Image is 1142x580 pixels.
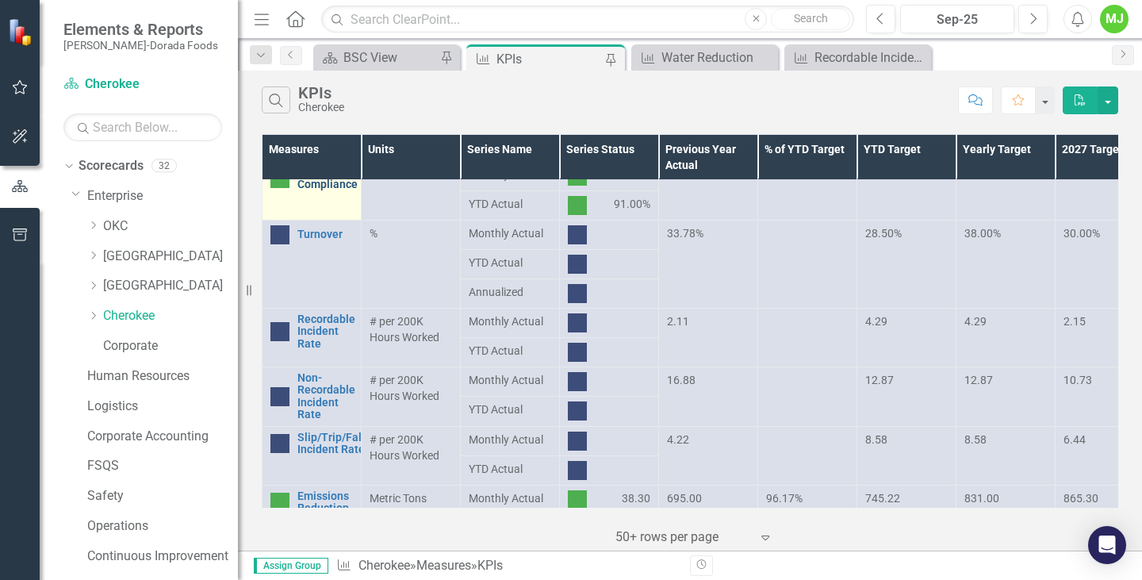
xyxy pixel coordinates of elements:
a: Cherokee [358,558,410,573]
a: [GEOGRAPHIC_DATA] [103,248,238,266]
td: Double-Click to Edit Right Click for Context Menu [263,485,362,573]
span: 10.73 [1063,374,1092,386]
span: 2.11 [667,315,689,328]
a: Slip/Trip/Fall Incident Rate [297,432,365,456]
a: Recordable Incident Rate [788,48,927,67]
small: [PERSON_NAME]-Dorada Foods [63,39,218,52]
button: MJ [1100,5,1129,33]
span: 6.44 [1063,433,1086,446]
a: OKC [103,217,238,236]
span: Monthly Actual [469,490,551,506]
span: YTD Actual [469,461,551,477]
input: Search ClearPoint... [321,6,854,33]
span: 30.00% [1063,227,1100,240]
div: Recordable Incident Rate [814,48,927,67]
img: No Information [270,387,289,406]
a: Turnover [297,229,353,240]
img: ClearPoint Strategy [8,17,36,45]
img: Above Target [568,196,587,215]
span: Metric Tons [370,492,427,505]
span: YTD Actual [469,343,551,359]
span: YTD Actual [469,401,551,417]
a: Emissions Reduction [297,490,353,515]
a: Safety [87,487,238,505]
div: 32 [151,159,177,173]
a: Scorecards [79,157,144,175]
div: KPIs [496,49,601,69]
td: Double-Click to Edit [560,485,659,514]
span: 28.50% [865,227,902,240]
span: 745.22 [865,492,900,505]
img: No Information [568,432,587,451]
span: Monthly Actual [469,432,551,447]
img: No Information [270,434,289,453]
td: Double-Click to Edit Right Click for Context Menu [263,221,362,309]
button: Search [771,8,850,30]
span: 12.87 [964,374,993,386]
span: Monthly Actual [469,372,551,388]
td: Double-Click to Edit Right Click for Context Menu [263,162,362,221]
span: Monthly Actual [469,225,551,241]
div: Cherokee [298,102,344,113]
div: Sep-25 [906,10,1009,29]
td: Double-Click to Edit Right Click for Context Menu [263,367,362,427]
img: No Information [568,461,587,480]
img: No Information [270,322,289,341]
img: No Information [568,343,587,362]
span: 96.17% [766,492,803,505]
a: Recordable Incident Rate [297,313,355,350]
a: Operations [87,517,238,536]
td: Double-Click to Edit Right Click for Context Menu [263,309,362,367]
span: # per 200K Hours Worked [370,374,439,402]
span: Monthly Actual [469,313,551,329]
div: KPIs [298,84,344,102]
a: Logistics [87,398,238,416]
img: No Information [270,225,289,244]
a: Continuous Improvement [87,547,238,566]
input: Search Below... [63,113,222,141]
span: YTD Actual [469,196,551,212]
div: » » [336,557,678,575]
a: Water Reduction [635,48,774,67]
span: 91.00% [614,196,650,215]
span: 8.58 [964,433,987,446]
img: Above Target [270,493,289,512]
div: BSC View [343,48,436,67]
span: 695.00 [667,492,702,505]
img: No Information [568,255,587,274]
span: 16.88 [667,374,696,386]
img: No Information [568,284,587,303]
img: No Information [568,401,587,421]
span: 38.30 [622,490,650,509]
span: 33.78% [667,227,703,240]
div: Water Reduction [661,48,774,67]
img: Above Target [568,490,587,509]
a: FSQS [87,457,238,475]
span: Search [794,12,828,25]
span: 4.29 [964,315,987,328]
div: KPIs [477,558,503,573]
span: # per 200K Hours Worked [370,433,439,462]
a: BSC View [317,48,436,67]
span: Elements & Reports [63,20,218,39]
a: Cherokee [63,75,222,94]
a: Non-Recordable Incident Rate [297,372,355,421]
span: YTD Actual [469,255,551,271]
span: Annualized [469,284,551,300]
span: 831.00 [964,492,999,505]
span: 2.15 [1063,315,1086,328]
button: Sep-25 [900,5,1014,33]
a: Cherokee [103,307,238,325]
a: Measures [416,558,471,573]
span: 4.22 [667,433,689,446]
a: Corporate Accounting [87,428,238,446]
span: 8.58 [865,433,887,446]
td: Double-Click to Edit Right Click for Context Menu [263,426,362,485]
span: 4.29 [865,315,887,328]
a: Enterprise [87,187,238,205]
img: No Information [568,313,587,332]
div: Open Intercom Messenger [1088,526,1126,564]
img: No Information [568,225,587,244]
a: [GEOGRAPHIC_DATA] [103,277,238,295]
